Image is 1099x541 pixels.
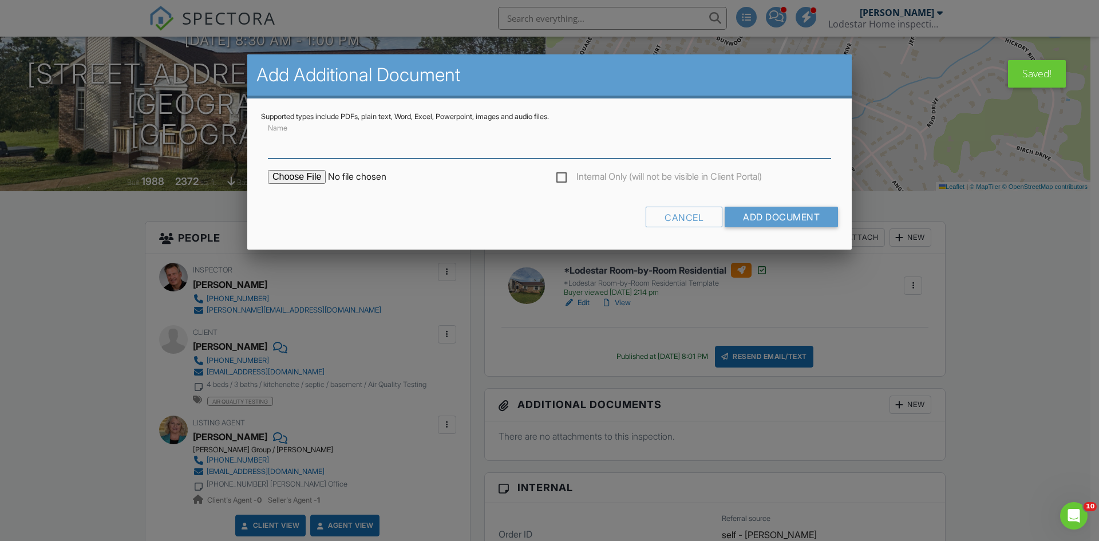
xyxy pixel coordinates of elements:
[725,207,838,227] input: Add Document
[261,112,838,121] div: Supported types include PDFs, plain text, Word, Excel, Powerpoint, images and audio files.
[1084,502,1097,511] span: 10
[1008,60,1066,88] div: Saved!
[1060,502,1088,530] iframe: Intercom live chat
[268,123,287,133] label: Name
[556,171,762,185] label: Internal Only (will not be visible in Client Portal)
[256,64,843,86] h2: Add Additional Document
[646,207,722,227] div: Cancel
